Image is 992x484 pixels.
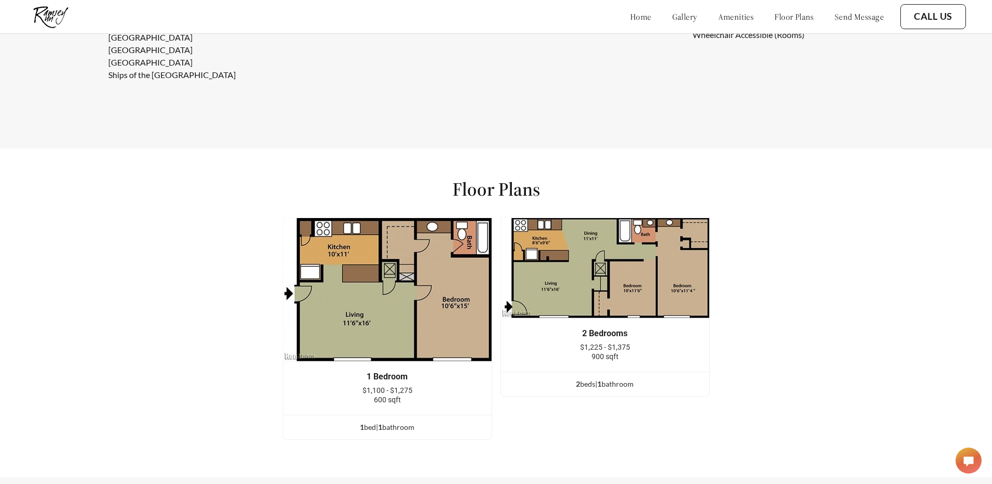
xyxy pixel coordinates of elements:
[108,69,319,81] li: Ships of the [GEOGRAPHIC_DATA]
[362,386,412,394] span: $1,100 - $1,275
[517,329,694,338] div: 2 Bedrooms
[283,422,492,433] div: bed | bathroom
[580,343,630,351] span: $1,225 - $1,375
[630,11,651,22] a: home
[576,379,580,388] span: 2
[378,423,382,431] span: 1
[108,56,319,69] li: [GEOGRAPHIC_DATA]
[774,11,814,22] a: floor plans
[914,11,952,22] a: Call Us
[500,218,710,319] img: example
[453,177,540,201] h1: Floor Plans
[672,11,697,22] a: gallery
[299,372,476,381] div: 1 Bedroom
[693,29,805,41] li: Wheelchair Accessible (Rooms)
[283,218,492,362] img: example
[374,396,401,404] span: 600 sqft
[718,11,754,22] a: amenities
[501,378,709,390] div: bed s | bathroom
[900,4,966,29] button: Call Us
[108,44,319,56] li: [GEOGRAPHIC_DATA]
[597,379,601,388] span: 1
[592,352,619,361] span: 900 sqft
[835,11,884,22] a: send message
[360,423,364,431] span: 1
[26,3,76,31] img: ramsey_run_logo.jpg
